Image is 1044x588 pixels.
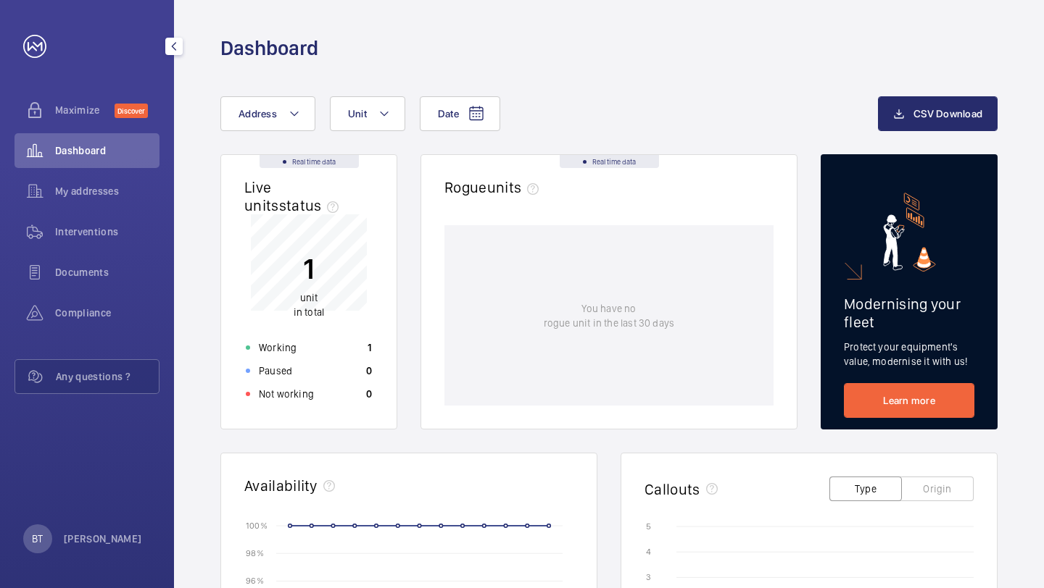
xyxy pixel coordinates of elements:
p: 0 [366,387,372,401]
p: You have no rogue unit in the last 30 days [544,301,674,330]
span: Discover [115,104,148,118]
img: marketing-card.svg [883,193,936,272]
h2: Callouts [645,480,700,498]
button: Address [220,96,315,131]
span: Any questions ? [56,369,159,384]
text: 4 [646,547,651,557]
p: Working [259,340,297,355]
span: units [487,178,545,196]
div: Real time data [560,155,659,168]
text: 98 % [246,548,264,558]
text: 3 [646,572,651,582]
span: Compliance [55,306,159,320]
span: CSV Download [913,108,982,119]
text: 5 [646,521,651,532]
h2: Rogue [444,178,544,196]
text: 100 % [246,520,268,530]
span: Interventions [55,224,159,239]
span: Date [438,108,459,119]
span: Dashboard [55,143,159,158]
button: CSV Download [878,96,998,131]
span: status [279,196,345,214]
h1: Dashboard [220,35,318,62]
p: BT [32,532,43,546]
button: Date [420,96,500,131]
span: My addresses [55,184,159,198]
span: Address [239,108,277,119]
span: unit [300,292,318,303]
span: Documents [55,265,159,280]
p: [PERSON_NAME] [64,532,142,546]
h2: Live units [244,178,344,214]
span: Unit [348,108,367,119]
a: Learn more [844,383,974,418]
p: Paused [259,364,292,378]
p: 1 [294,251,324,287]
p: in total [294,290,324,319]
button: Type [829,476,902,501]
text: 96 % [246,576,264,586]
span: Maximize [55,103,115,117]
div: Real time data [260,155,359,168]
button: Origin [901,476,974,501]
p: Not working [259,387,314,401]
button: Unit [330,96,405,131]
h2: Modernising your fleet [844,295,974,331]
p: Protect your equipment's value, modernise it with us! [844,340,974,369]
p: 0 [366,364,372,378]
h2: Availability [244,476,318,495]
p: 1 [368,340,372,355]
